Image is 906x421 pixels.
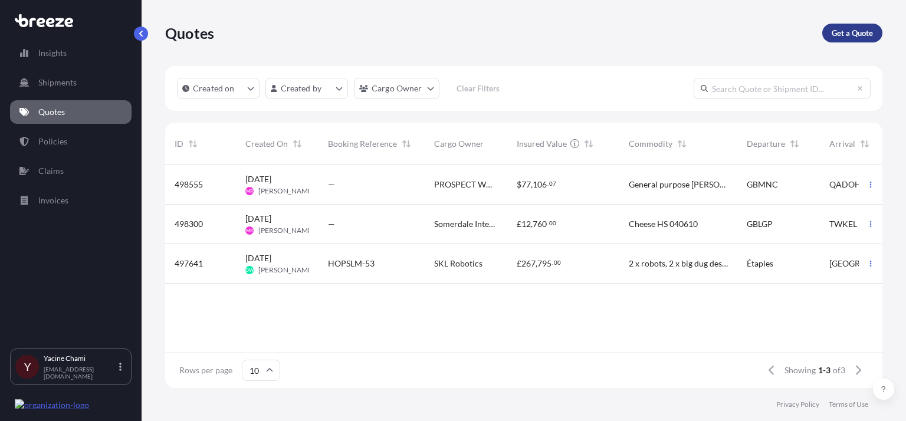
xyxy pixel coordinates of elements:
[549,221,556,225] span: 00
[175,138,183,150] span: ID
[10,100,132,124] a: Quotes
[533,220,547,228] span: 760
[829,218,857,230] span: TWKEL
[245,173,271,185] span: [DATE]
[533,180,547,189] span: 106
[258,226,314,235] span: [PERSON_NAME]
[818,364,830,376] span: 1-3
[15,399,89,411] img: organization-logo
[44,366,117,380] p: [EMAIL_ADDRESS][DOMAIN_NAME]
[445,79,511,98] button: Clear Filters
[372,83,422,94] p: Cargo Owner
[38,47,67,59] p: Insights
[281,83,322,94] p: Created by
[829,258,881,269] span: [GEOGRAPHIC_DATA]
[38,136,67,147] p: Policies
[328,218,335,230] span: —
[44,354,117,363] p: Yacine Chami
[328,179,335,190] span: —
[179,364,232,376] span: Rows per page
[245,264,254,276] span: DW
[517,259,521,268] span: £
[582,137,596,151] button: Sort
[354,78,439,99] button: cargoOwner Filter options
[536,259,537,268] span: ,
[177,78,260,99] button: createdOn Filter options
[265,78,348,99] button: createdBy Filter options
[629,258,728,269] span: 2 x robots, 2 x big dug desks, 1 x toolbox, 1 x eurocrate
[629,218,698,230] span: Cheese HS 040610
[832,27,873,39] p: Get a Quote
[675,137,689,151] button: Sort
[175,258,203,269] span: 497641
[10,41,132,65] a: Insights
[258,265,314,275] span: [PERSON_NAME]
[245,252,271,264] span: [DATE]
[517,180,521,189] span: $
[747,258,773,269] span: Étaples
[38,165,64,177] p: Claims
[629,179,728,190] span: General purpose [PERSON_NAME] hot cupboard
[521,259,536,268] span: 267
[457,83,500,94] p: Clear Filters
[186,137,200,151] button: Sort
[434,138,484,150] span: Cargo Owner
[531,180,533,189] span: ,
[175,179,203,190] span: 498555
[328,258,375,269] span: HOPSLM-53
[858,137,872,151] button: Sort
[694,78,871,99] input: Search Quote or Shipment ID...
[784,364,816,376] span: Showing
[829,179,861,190] span: QADOH
[747,138,785,150] span: Departure
[175,218,203,230] span: 498300
[517,220,521,228] span: £
[537,259,552,268] span: 795
[10,71,132,94] a: Shipments
[521,180,531,189] span: 77
[38,106,65,118] p: Quotes
[549,182,556,186] span: 07
[829,400,868,409] a: Terms of Use
[10,189,132,212] a: Invoices
[552,261,553,265] span: .
[246,185,253,197] span: MR
[829,138,855,150] span: Arrival
[629,138,672,150] span: Commodity
[547,221,549,225] span: .
[434,258,482,269] span: SKL Robotics
[399,137,413,151] button: Sort
[290,137,304,151] button: Sort
[245,138,288,150] span: Created On
[747,179,778,190] span: GBMNC
[833,364,845,376] span: of 3
[24,361,31,373] span: Y
[434,179,498,190] span: PROSPECT WORKS
[245,213,271,225] span: [DATE]
[38,195,68,206] p: Invoices
[38,77,77,88] p: Shipments
[328,138,397,150] span: Booking Reference
[521,220,531,228] span: 12
[554,261,561,265] span: 00
[165,24,214,42] p: Quotes
[747,218,773,230] span: GBLGP
[246,225,253,236] span: MR
[776,400,819,409] a: Privacy Policy
[10,130,132,153] a: Policies
[258,186,314,196] span: [PERSON_NAME]
[10,159,132,183] a: Claims
[822,24,882,42] a: Get a Quote
[517,138,567,150] span: Insured Value
[531,220,533,228] span: ,
[193,83,235,94] p: Created on
[547,182,549,186] span: .
[787,137,802,151] button: Sort
[434,218,498,230] span: Somerdale International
